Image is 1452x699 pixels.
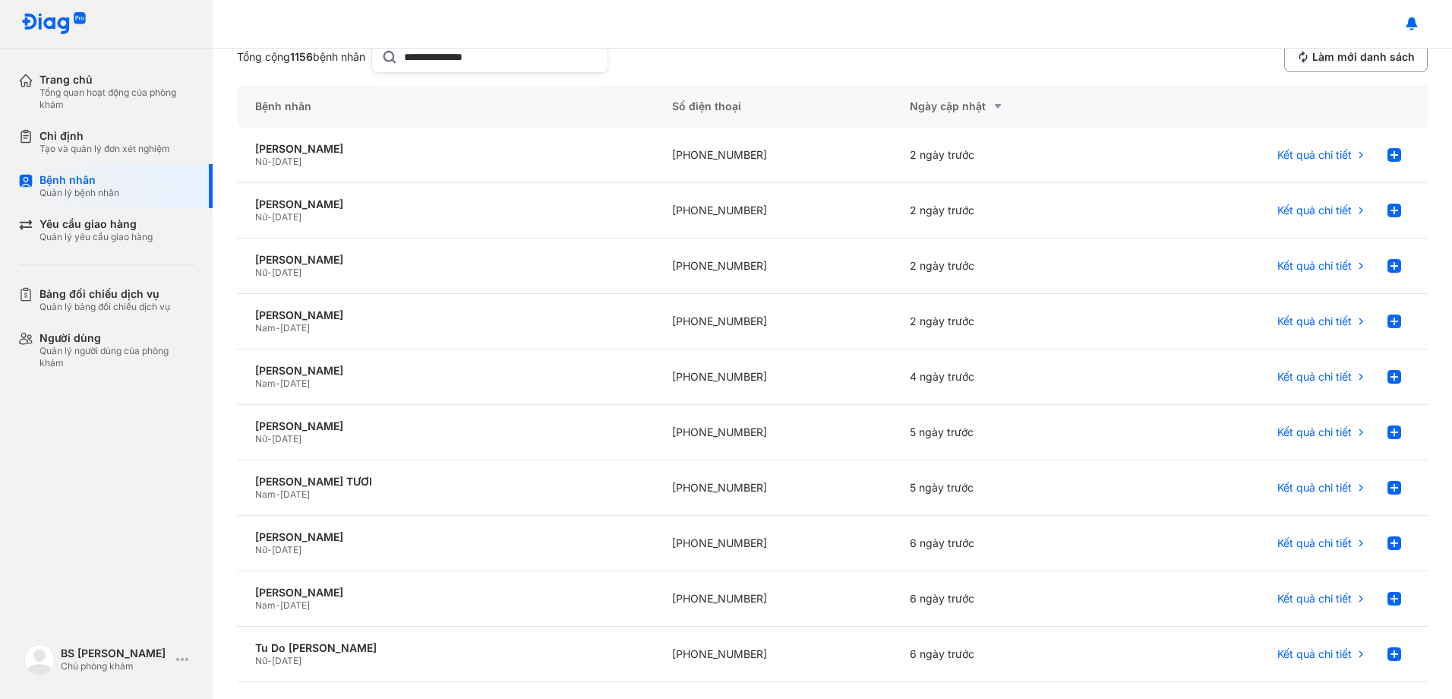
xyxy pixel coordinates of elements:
[39,217,153,231] div: Yêu cầu giao hàng
[1277,315,1352,328] span: Kết quả chi tiết
[1277,592,1352,606] span: Kết quả chi tiết
[272,433,301,444] span: [DATE]
[267,655,272,666] span: -
[1277,481,1352,495] span: Kết quả chi tiết
[267,156,272,167] span: -
[1277,204,1352,217] span: Kết quả chi tiết
[255,586,636,599] div: [PERSON_NAME]
[267,433,272,444] span: -
[892,349,1130,405] div: 4 ngày trước
[892,239,1130,294] div: 2 ngày trước
[39,331,194,345] div: Người dùng
[267,211,272,223] span: -
[892,516,1130,571] div: 6 ngày trước
[255,322,276,334] span: Nam
[654,516,892,571] div: [PHONE_NUMBER]
[39,301,170,313] div: Quản lý bảng đối chiếu dịch vụ
[39,187,119,199] div: Quản lý bệnh nhân
[255,378,276,389] span: Nam
[39,73,194,87] div: Trang chủ
[654,627,892,682] div: [PHONE_NUMBER]
[1312,50,1415,64] span: Làm mới danh sách
[272,156,301,167] span: [DATE]
[39,231,153,243] div: Quản lý yêu cầu giao hàng
[255,544,267,555] span: Nữ
[654,183,892,239] div: [PHONE_NUMBER]
[654,294,892,349] div: [PHONE_NUMBER]
[255,267,267,278] span: Nữ
[272,655,301,666] span: [DATE]
[255,142,636,156] div: [PERSON_NAME]
[267,544,272,555] span: -
[892,183,1130,239] div: 2 ngày trước
[654,85,892,128] div: Số điện thoại
[1277,370,1352,384] span: Kết quả chi tiết
[255,489,276,500] span: Nam
[654,349,892,405] div: [PHONE_NUMBER]
[255,308,636,322] div: [PERSON_NAME]
[1284,42,1428,72] button: Làm mới danh sách
[280,599,310,611] span: [DATE]
[255,253,636,267] div: [PERSON_NAME]
[267,267,272,278] span: -
[24,644,55,675] img: logo
[255,211,267,223] span: Nữ
[255,475,636,489] div: [PERSON_NAME] TƯƠI
[654,405,892,460] div: [PHONE_NUMBER]
[255,655,267,666] span: Nữ
[276,599,280,611] span: -
[280,489,310,500] span: [DATE]
[255,599,276,611] span: Nam
[272,544,301,555] span: [DATE]
[21,12,87,36] img: logo
[892,627,1130,682] div: 6 ngày trước
[39,129,170,143] div: Chỉ định
[272,211,301,223] span: [DATE]
[892,571,1130,627] div: 6 ngày trước
[280,378,310,389] span: [DATE]
[255,530,636,544] div: [PERSON_NAME]
[1277,259,1352,273] span: Kết quả chi tiết
[892,128,1130,183] div: 2 ngày trước
[272,267,301,278] span: [DATE]
[255,198,636,211] div: [PERSON_NAME]
[892,294,1130,349] div: 2 ngày trước
[39,143,170,155] div: Tạo và quản lý đơn xét nghiệm
[1277,536,1352,550] span: Kết quả chi tiết
[276,322,280,334] span: -
[892,405,1130,460] div: 5 ngày trước
[237,85,654,128] div: Bệnh nhân
[39,287,170,301] div: Bảng đối chiếu dịch vụ
[39,87,194,111] div: Tổng quan hoạt động của phòng khám
[290,50,313,63] span: 1156
[255,364,636,378] div: [PERSON_NAME]
[255,156,267,167] span: Nữ
[892,460,1130,516] div: 5 ngày trước
[39,345,194,369] div: Quản lý người dùng của phòng khám
[910,97,1112,115] div: Ngày cập nhật
[61,660,170,672] div: Chủ phòng khám
[654,571,892,627] div: [PHONE_NUMBER]
[255,433,267,444] span: Nữ
[255,419,636,433] div: [PERSON_NAME]
[255,641,636,655] div: Tu Do [PERSON_NAME]
[280,322,310,334] span: [DATE]
[654,460,892,516] div: [PHONE_NUMBER]
[1277,425,1352,439] span: Kết quả chi tiết
[276,489,280,500] span: -
[654,128,892,183] div: [PHONE_NUMBER]
[1277,647,1352,661] span: Kết quả chi tiết
[1277,148,1352,162] span: Kết quả chi tiết
[237,50,365,64] div: Tổng cộng bệnh nhân
[276,378,280,389] span: -
[61,647,170,660] div: BS [PERSON_NAME]
[654,239,892,294] div: [PHONE_NUMBER]
[39,173,119,187] div: Bệnh nhân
